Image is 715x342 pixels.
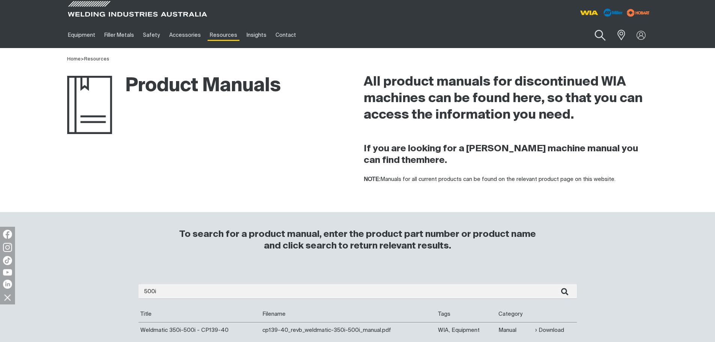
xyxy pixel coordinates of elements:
h3: To search for a product manual, enter the product part number or product name and click search to... [176,229,539,252]
th: Title [138,306,260,322]
img: Facebook [3,230,12,239]
a: Home [67,57,81,62]
th: Filename [260,306,437,322]
a: Filler Metals [100,22,138,48]
td: WIA, Equipment [436,322,497,338]
h1: Product Manuals [67,74,281,98]
h2: All product manuals for discontinued WIA machines can be found here, so that you can access the i... [364,74,648,124]
strong: If you are looking for a [PERSON_NAME] machine manual you can find them [364,144,638,165]
a: Equipment [63,22,100,48]
strong: NOTE: [364,176,380,182]
a: Safety [138,22,164,48]
a: Contact [271,22,301,48]
img: hide socials [1,291,14,304]
p: Manuals for all current products can be found on the relevant product page on this website. [364,175,648,184]
span: > [81,57,84,62]
img: Instagram [3,243,12,252]
nav: Main [63,22,505,48]
img: YouTube [3,269,12,276]
td: cp139-40_revb_weldmatic-350i-500i_manual.pdf [260,322,437,338]
input: Product name or item number... [578,26,613,44]
th: Category [497,306,533,322]
a: Resources [84,57,109,62]
input: Enter search... [138,284,577,299]
td: Manual [497,322,533,338]
a: Resources [205,22,242,48]
a: Insights [242,22,271,48]
img: miller [625,7,652,18]
th: Tags [436,306,497,322]
a: Download [535,326,564,334]
button: Search products [585,25,615,46]
a: here. [424,156,447,165]
td: Weldmatic 350i-500i - CP139-40 [138,322,260,338]
a: Accessories [165,22,205,48]
img: LinkedIn [3,280,12,289]
img: TikTok [3,256,12,265]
